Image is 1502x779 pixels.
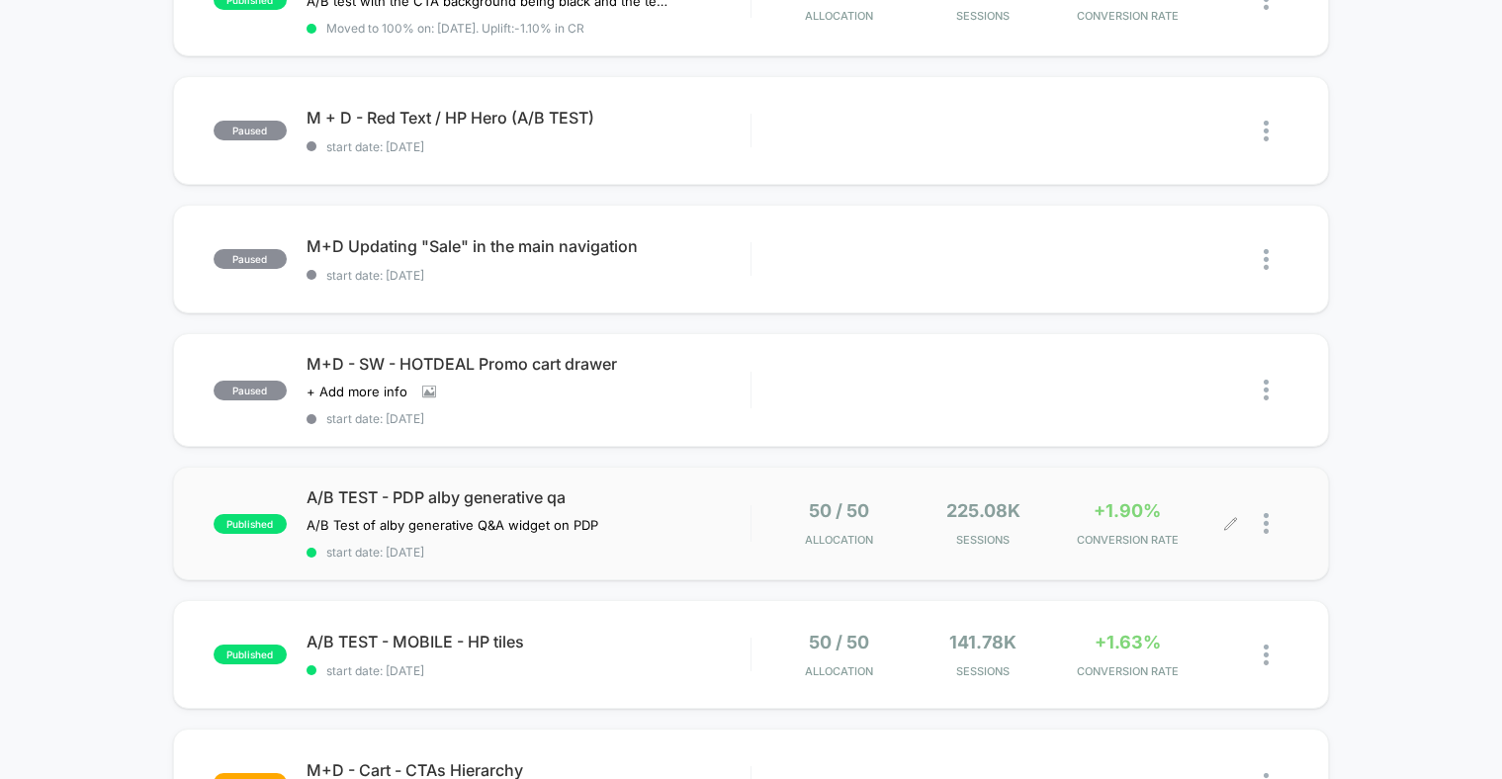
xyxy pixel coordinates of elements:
[809,632,869,652] span: 50 / 50
[805,664,873,678] span: Allocation
[1264,121,1269,141] img: close
[916,664,1050,678] span: Sessions
[307,139,751,154] span: start date: [DATE]
[1264,380,1269,400] img: close
[949,632,1016,652] span: 141.78k
[307,632,751,651] span: A/B TEST - MOBILE - HP tiles
[214,121,287,140] span: paused
[214,645,287,664] span: published
[214,514,287,534] span: published
[214,249,287,269] span: paused
[1264,513,1269,534] img: close
[916,533,1050,547] span: Sessions
[1094,500,1161,521] span: +1.90%
[1060,9,1194,23] span: CONVERSION RATE
[1060,664,1194,678] span: CONVERSION RATE
[307,268,751,283] span: start date: [DATE]
[307,411,751,426] span: start date: [DATE]
[946,500,1020,521] span: 225.08k
[326,21,584,36] span: Moved to 100% on: [DATE] . Uplift: -1.10% in CR
[1264,249,1269,270] img: close
[307,545,751,560] span: start date: [DATE]
[307,384,407,399] span: + Add more info
[805,9,873,23] span: Allocation
[809,500,869,521] span: 50 / 50
[1095,632,1161,652] span: +1.63%
[805,533,873,547] span: Allocation
[307,108,751,128] span: M + D - Red Text / HP Hero (A/B TEST)
[307,354,751,374] span: M+D - SW - HOTDEAL Promo cart drawer
[1060,533,1194,547] span: CONVERSION RATE
[307,663,751,678] span: start date: [DATE]
[214,381,287,400] span: paused
[307,517,598,533] span: A/B Test of alby generative Q&A widget on PDP
[307,236,751,256] span: M+D Updating "Sale" in the main navigation
[916,9,1050,23] span: Sessions
[307,487,751,507] span: A/B TEST - PDP alby generative qa
[1264,645,1269,665] img: close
